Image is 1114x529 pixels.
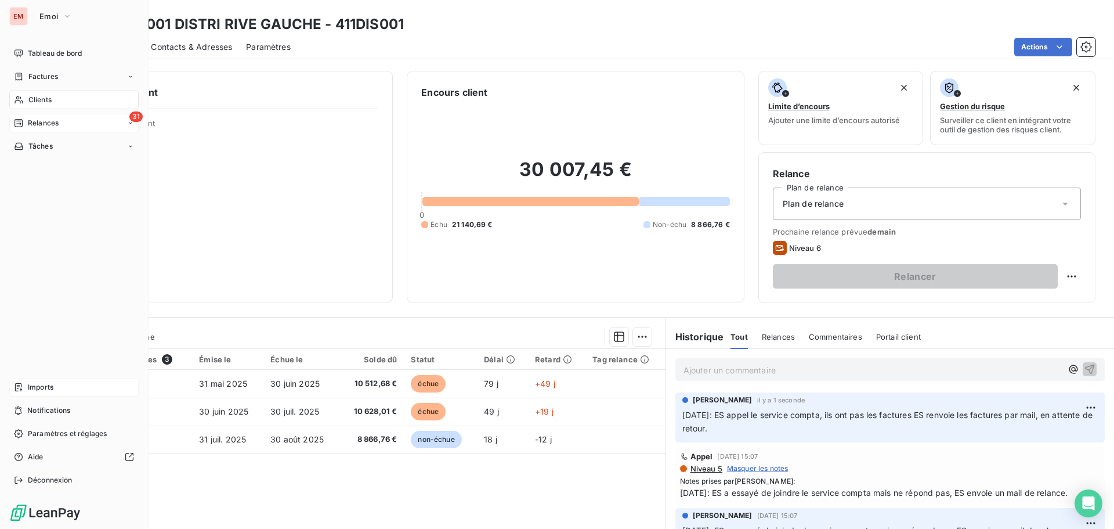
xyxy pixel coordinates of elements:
a: Tâches [9,137,139,156]
span: +19 j [535,406,554,416]
span: [PERSON_NAME] [693,395,753,405]
button: Limite d’encoursAjouter une limite d’encours autorisé [758,71,924,145]
span: 8 866,76 € [691,219,730,230]
span: Tâches [28,141,53,152]
span: Notifications [27,405,70,416]
span: [DATE]: ES a essayé de joindre le service compta mais ne répond pas, ES envoie un mail de relance. [680,487,1100,499]
h6: Historique [666,330,724,344]
span: Commentaires [809,332,862,341]
div: Émise le [199,355,256,364]
span: Relances [762,332,795,341]
h6: Relance [773,167,1081,181]
span: Niveau 6 [789,243,821,253]
span: Masquer les notes [727,463,789,474]
span: Niveau 5 [689,464,722,473]
span: -12 j [535,434,552,444]
a: 31Relances [9,114,139,132]
span: 49 j [484,406,499,416]
span: 31 juil. 2025 [199,434,246,444]
span: Appel [690,452,713,461]
span: 8 866,76 € [346,434,397,445]
span: Portail client [876,332,921,341]
span: Échu [431,219,447,230]
span: Plan de relance [783,198,844,210]
span: Propriétés Client [93,118,378,135]
h3: 411DIS001 DISTRI RIVE GAUCHE - 411DIS001 [102,14,404,35]
button: Actions [1014,38,1072,56]
div: Statut [411,355,470,364]
div: Solde dû [346,355,397,364]
div: Tag relance [592,355,658,364]
span: Prochaine relance prévue [773,227,1081,236]
div: Retard [535,355,578,364]
span: Non-échu [653,219,686,230]
span: Factures [28,71,58,82]
span: Déconnexion [28,475,73,485]
div: Échue le [270,355,332,364]
span: échue [411,403,446,420]
span: Ajouter une limite d’encours autorisé [768,116,900,125]
span: Paramètres et réglages [28,429,107,439]
img: Logo LeanPay [9,503,81,522]
a: Imports [9,378,139,397]
span: 30 juil. 2025 [270,406,319,416]
div: Open Intercom Messenger [1075,490,1102,517]
span: +49 j [535,379,555,388]
span: Gestion du risque [940,102,1005,111]
span: 3 [162,354,172,365]
span: il y a 1 seconde [757,397,805,404]
span: échue [411,375,446,393]
span: Limite d’encours [768,102,830,111]
span: Paramètres [246,41,291,53]
a: Clients [9,91,139,109]
span: 10 512,68 € [346,378,397,390]
button: Gestion du risqueSurveiller ce client en intégrant votre outil de gestion des risques client. [930,71,1095,145]
span: Tableau de bord [28,48,82,59]
button: Relancer [773,264,1058,289]
a: Factures [9,67,139,86]
span: Aide [28,452,44,462]
span: 31 [129,111,143,122]
div: Délai [484,355,521,364]
span: Surveiller ce client en intégrant votre outil de gestion des risques client. [940,116,1086,134]
span: [PERSON_NAME] [693,510,753,521]
a: Paramètres et réglages [9,424,139,443]
span: Relances [28,118,59,128]
span: 79 j [484,379,498,388]
span: non-échue [411,431,461,448]
span: 0 [419,210,424,219]
span: 21 140,69 € [452,219,493,230]
h6: Informations client [70,85,378,99]
span: Tout [730,332,748,341]
span: [DATE]: ES appel le service compta, ils ont pas les factures ES renvoie les factures par mail, en... [682,410,1095,433]
h2: 30 007,45 € [421,158,729,193]
span: [PERSON_NAME] [735,477,793,485]
span: Notes prises par : [680,476,1100,487]
span: [DATE] 15:07 [757,512,798,519]
span: 30 juin 2025 [270,379,320,388]
span: 31 mai 2025 [199,379,247,388]
a: Aide [9,448,139,466]
span: 18 j [484,434,497,444]
h6: Encours client [421,85,487,99]
span: demain [867,227,896,236]
span: [DATE] 15:07 [717,453,758,460]
span: Imports [28,382,53,393]
span: Clients [28,95,52,105]
span: Emoi [39,12,58,21]
a: Tableau de bord [9,44,139,63]
span: 10 628,01 € [346,406,397,418]
span: 30 juin 2025 [199,406,248,416]
span: 30 août 2025 [270,434,324,444]
span: Contacts & Adresses [151,41,232,53]
div: EM [9,7,28,26]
